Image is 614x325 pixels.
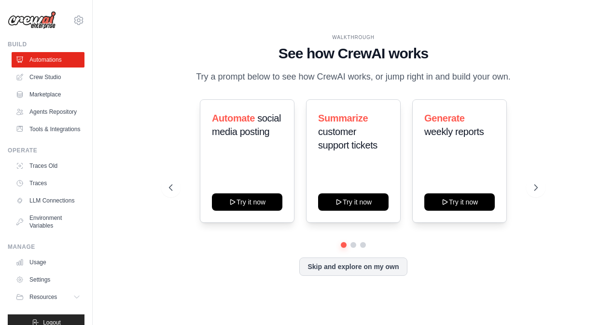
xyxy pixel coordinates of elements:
p: Try a prompt below to see how CrewAI works, or jump right in and build your own. [191,70,516,84]
button: Try it now [212,193,282,211]
button: Resources [12,289,84,305]
a: Tools & Integrations [12,122,84,137]
button: Try it now [318,193,389,211]
a: Agents Repository [12,104,84,120]
a: Automations [12,52,84,68]
a: Traces Old [12,158,84,174]
div: Operate [8,147,84,154]
button: Try it now [424,193,495,211]
a: Settings [12,272,84,287]
div: WALKTHROUGH [169,34,538,41]
span: weekly reports [424,126,484,137]
div: Manage [8,243,84,251]
a: LLM Connections [12,193,84,208]
div: Build [8,41,84,48]
img: Logo [8,11,56,29]
h1: See how CrewAI works [169,45,538,62]
a: Marketplace [12,87,84,102]
span: Generate [424,113,465,123]
a: Crew Studio [12,69,84,85]
span: Resources [29,293,57,301]
a: Environment Variables [12,210,84,233]
span: customer support tickets [318,126,377,150]
span: Automate [212,113,255,123]
span: Summarize [318,113,368,123]
span: social media posting [212,113,281,137]
a: Usage [12,255,84,270]
button: Skip and explore on my own [299,257,407,276]
a: Traces [12,176,84,191]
